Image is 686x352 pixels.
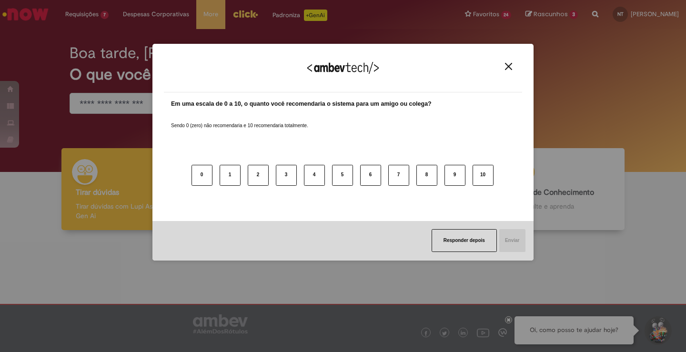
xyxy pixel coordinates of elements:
button: Responder depois [432,229,497,252]
button: 2 [248,165,269,186]
button: 8 [416,165,437,186]
button: 6 [360,165,381,186]
button: 1 [220,165,241,186]
button: 3 [276,165,297,186]
button: 7 [388,165,409,186]
img: Close [505,63,512,70]
button: 0 [192,165,212,186]
button: 10 [473,165,494,186]
img: Logo Ambevtech [307,62,379,74]
button: 9 [444,165,465,186]
label: Sendo 0 (zero) não recomendaria e 10 recomendaria totalmente. [171,111,308,129]
button: Close [502,62,515,70]
button: 5 [332,165,353,186]
button: 4 [304,165,325,186]
label: Em uma escala de 0 a 10, o quanto você recomendaria o sistema para um amigo ou colega? [171,100,432,109]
